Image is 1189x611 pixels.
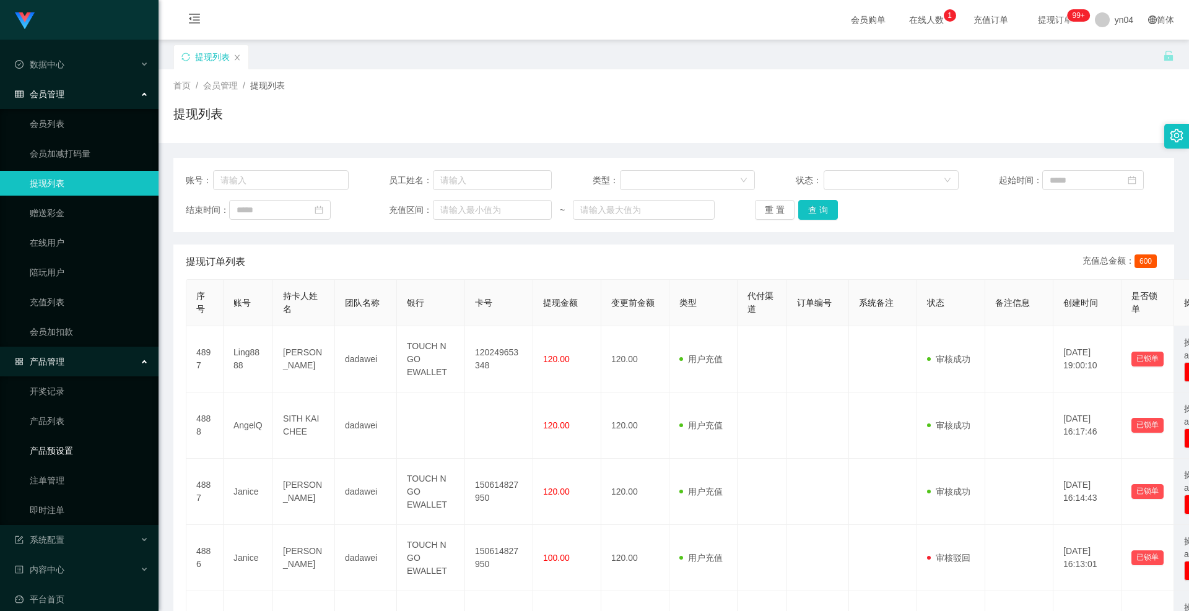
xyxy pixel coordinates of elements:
td: 120.00 [601,392,669,459]
a: 赠送彩金 [30,201,149,225]
td: dadawei [335,392,397,459]
td: [DATE] 16:13:01 [1053,525,1121,591]
span: 团队名称 [345,298,380,308]
span: 提现订单列表 [186,254,245,269]
a: 陪玩用户 [30,260,149,285]
td: [DATE] 19:00:10 [1053,326,1121,392]
div: 提现列表 [195,45,230,69]
td: dadawei [335,525,397,591]
span: 创建时间 [1063,298,1098,308]
div: 充值总金额： [1082,254,1162,269]
i: 图标: appstore-o [15,357,24,366]
span: 首页 [173,80,191,90]
td: 4886 [186,525,224,591]
i: 图标: sync [181,53,190,61]
a: 在线用户 [30,230,149,255]
a: 会员加扣款 [30,319,149,344]
button: 已锁单 [1131,550,1164,565]
span: 提现列表 [250,80,285,90]
span: 内容中心 [15,565,64,574]
input: 请输入 [433,170,552,190]
button: 已锁单 [1131,352,1164,366]
span: 序号 [196,291,205,314]
span: 提现订单 [1032,15,1079,24]
i: 图标: calendar [315,206,323,214]
span: 用户充值 [679,420,723,430]
span: 充值区间： [389,204,432,217]
td: Janice [224,459,273,525]
i: 图标: setting [1170,129,1183,142]
i: 图标: table [15,90,24,98]
a: 产品列表 [30,409,149,433]
a: 即时注单 [30,498,149,522]
span: 卡号 [475,298,492,308]
span: 审核成功 [927,487,970,496]
span: 在线人数 [903,15,950,24]
span: 审核成功 [927,420,970,430]
span: 持卡人姓名 [283,291,318,314]
i: 图标: form [15,535,24,544]
span: 员工姓名： [389,174,432,187]
sup: 304 [1067,9,1089,22]
input: 请输入最小值为 [433,200,552,220]
td: [DATE] 16:14:43 [1053,459,1121,525]
span: 120.00 [543,420,570,430]
button: 查 询 [798,200,838,220]
i: 图标: profile [15,565,24,574]
td: [PERSON_NAME] [273,459,335,525]
td: 120.00 [601,459,669,525]
td: dadawei [335,459,397,525]
span: 银行 [407,298,424,308]
a: 充值列表 [30,290,149,314]
span: 600 [1135,254,1157,268]
span: 系统备注 [859,298,894,308]
td: 4888 [186,392,224,459]
input: 请输入 [213,170,349,190]
td: 4897 [186,326,224,392]
span: 审核成功 [927,354,970,364]
td: TOUCH N GO EWALLET [397,459,465,525]
img: logo.9652507e.png [15,12,35,30]
h1: 提现列表 [173,105,223,123]
i: 图标: check-circle-o [15,60,24,69]
td: 150614827950 [465,525,533,591]
a: 会员列表 [30,111,149,136]
span: 状态 [927,298,944,308]
td: Ling8888 [224,326,273,392]
td: SITH KAI CHEE [273,392,335,459]
span: 是否锁单 [1131,291,1157,314]
span: 结束时间： [186,204,229,217]
td: [DATE] 16:17:46 [1053,392,1121,459]
sup: 1 [944,9,956,22]
span: 系统配置 [15,535,64,545]
i: 图标: down [944,176,951,185]
span: 120.00 [543,354,570,364]
span: 账号： [186,174,213,187]
td: Janice [224,525,273,591]
span: 数据中心 [15,59,64,69]
td: [PERSON_NAME] [273,326,335,392]
span: 状态： [796,174,824,187]
span: 用户充值 [679,354,723,364]
span: 提现金额 [543,298,578,308]
span: 账号 [233,298,251,308]
td: 120.00 [601,326,669,392]
a: 提现列表 [30,171,149,196]
input: 请输入最大值为 [573,200,714,220]
span: 订单编号 [797,298,832,308]
span: 用户充值 [679,487,723,496]
span: 代付渠道 [747,291,773,314]
button: 已锁单 [1131,418,1164,433]
a: 注单管理 [30,468,149,493]
i: 图标: unlock [1163,50,1174,61]
td: 120.00 [601,525,669,591]
a: 产品预设置 [30,438,149,463]
td: 120249653348 [465,326,533,392]
span: 120.00 [543,487,570,496]
span: 审核驳回 [927,553,970,563]
td: 4887 [186,459,224,525]
button: 已锁单 [1131,484,1164,499]
i: 图标: calendar [1128,176,1136,184]
span: / [196,80,198,90]
td: TOUCH N GO EWALLET [397,525,465,591]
